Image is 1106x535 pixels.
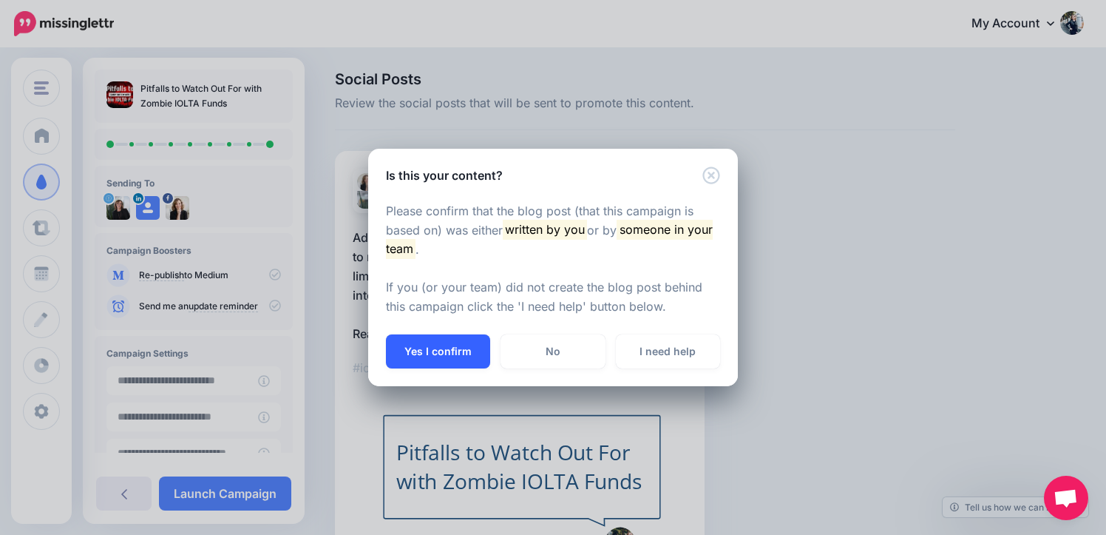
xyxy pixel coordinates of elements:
[503,220,587,239] mark: written by you
[386,166,503,184] h5: Is this your content?
[702,166,720,185] button: Close
[501,334,605,369] a: No
[386,334,490,369] button: Yes I confirm
[386,220,713,258] mark: someone in your team
[386,202,720,317] p: Please confirm that the blog post (that this campaign is based on) was either or by . If you (or ...
[616,334,720,369] a: I need help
